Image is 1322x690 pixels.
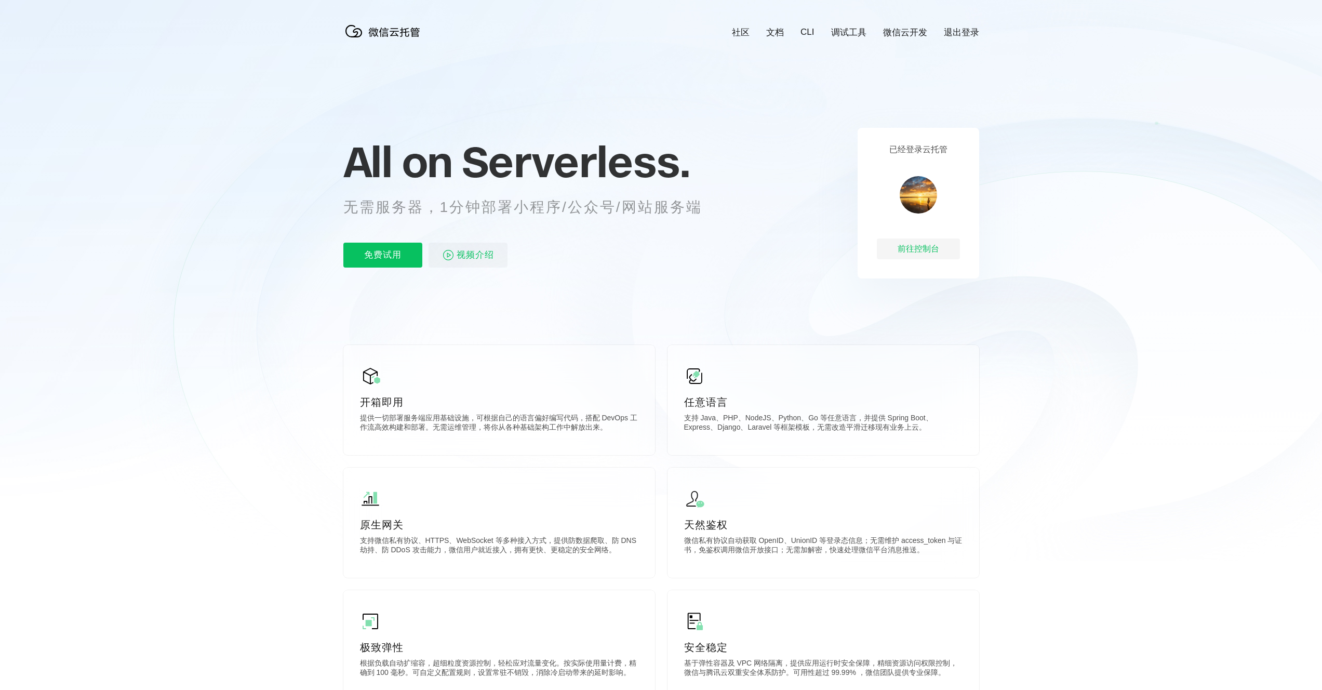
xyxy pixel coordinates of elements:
[944,26,979,38] a: 退出登录
[457,243,494,268] span: 视频介绍
[684,395,963,409] p: 任意语言
[442,249,455,261] img: video_play.svg
[360,536,638,557] p: 支持微信私有协议、HTTPS、WebSocket 等多种接入方式，提供防数据爬取、防 DNS 劫持、防 DDoS 攻击能力，微信用户就近接入，拥有更快、更稳定的安全网络。
[831,26,866,38] a: 调试工具
[684,536,963,557] p: 微信私有协议自动获取 OpenID、UnionID 等登录态信息；无需维护 access_token 与证书，免鉴权调用微信开放接口；无需加解密，快速处理微信平台消息推送。
[732,26,750,38] a: 社区
[360,659,638,680] p: 根据负载自动扩缩容，超细粒度资源控制，轻松应对流量变化。按实际使用量计费，精确到 100 毫秒。可自定义配置规则，设置常驻不销毁，消除冷启动带来的延时影响。
[684,659,963,680] p: 基于弹性容器及 VPC 网络隔离，提供应用运行时安全保障，精细资源访问权限控制，微信与腾讯云双重安全体系防护。可用性超过 99.99% ，微信团队提供专业保障。
[360,414,638,434] p: 提供一切部署服务端应用基础设施，可根据自己的语言偏好编写代码，搭配 DevOps 工作流高效构建和部署。无需运维管理，将你从各种基础架构工作中解放出来。
[883,26,927,38] a: 微信云开发
[800,27,814,37] a: CLI
[343,34,426,43] a: 微信云托管
[684,517,963,532] p: 天然鉴权
[889,144,947,155] p: 已经登录云托管
[343,197,722,218] p: 无需服务器，1分钟部署小程序/公众号/网站服务端
[360,395,638,409] p: 开箱即用
[766,26,784,38] a: 文档
[360,640,638,655] p: 极致弹性
[360,517,638,532] p: 原生网关
[462,136,690,188] span: Serverless.
[684,414,963,434] p: 支持 Java、PHP、NodeJS、Python、Go 等任意语言，并提供 Spring Boot、Express、Django、Laravel 等框架模板，无需改造平滑迁移现有业务上云。
[877,238,960,259] div: 前往控制台
[684,640,963,655] p: 安全稳定
[343,136,452,188] span: All on
[343,243,422,268] p: 免费试用
[343,21,426,42] img: 微信云托管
